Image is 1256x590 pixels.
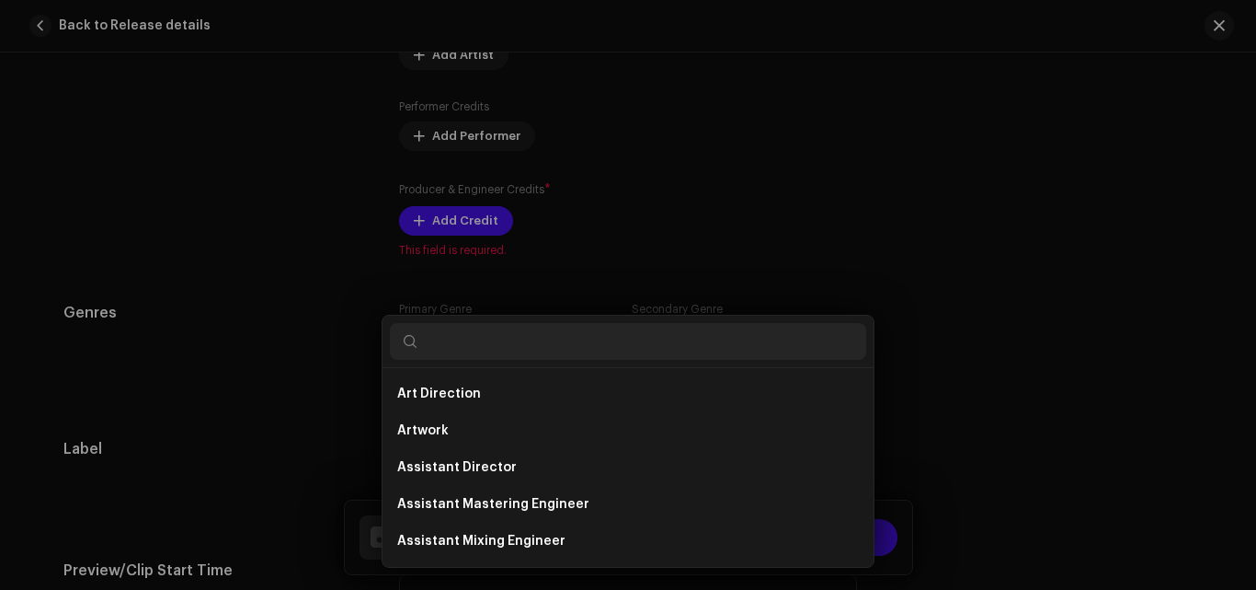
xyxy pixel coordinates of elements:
span: Art Direction [397,385,481,403]
span: Assistant Mixing Engineer [397,532,565,550]
li: Art Direction [390,376,866,412]
li: Assistant Mastering Engineer [390,486,866,523]
li: Artwork [390,412,866,449]
li: Assistant Mixing Engineer [390,523,866,560]
span: Artwork [397,422,449,440]
span: Assistant Director [397,458,517,477]
li: Assistant Director [390,449,866,486]
span: Assistant Mastering Engineer [397,495,589,514]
